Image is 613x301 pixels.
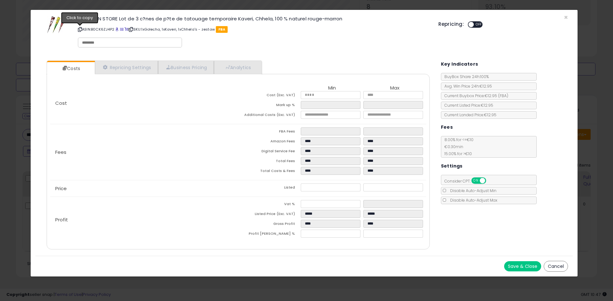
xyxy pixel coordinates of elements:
[441,60,478,68] h5: Key Indicators
[125,27,128,32] a: Your listing only
[50,186,238,191] p: Price
[214,61,261,74] a: Analytics
[47,62,94,75] a: Costs
[301,85,363,91] th: Min
[238,157,301,167] td: Total Fees
[238,167,301,177] td: Total Costs & Fees
[363,85,426,91] th: Max
[441,144,463,149] span: €0.30 min
[50,217,238,222] p: Profit
[441,178,495,184] span: Consider CPT:
[504,261,541,271] button: Save & Close
[158,61,214,74] a: Business Pricing
[238,111,301,121] td: Additional Costs (Exc. VAT)
[238,91,301,101] td: Cost (Exc. VAT)
[238,230,301,240] td: Profit [PERSON_NAME] %
[238,220,301,230] td: Gross Profit
[441,162,463,170] h5: Settings
[120,27,124,32] a: All offer listings
[544,261,568,272] button: Cancel
[447,197,497,203] span: Disable Auto-Adjust Max
[485,93,508,98] span: €12.95
[238,101,301,111] td: Mark up %
[498,93,508,98] span: ( FBA )
[238,147,301,157] td: Digital Service Fee
[474,22,484,27] span: OFF
[441,83,492,89] span: Avg. Win Price 24h: €12.95
[50,150,238,155] p: Fees
[78,16,429,21] h3: HANUMAN STORE Lot de 3 c?nes de p?te de tatouage temporaire Kaveri, Chhela, 100 % naturel rouge-m...
[238,210,301,220] td: Listed Price (Exc. VAT)
[238,137,301,147] td: Amazon Fees
[47,16,66,33] img: 41PMeDm49iL._SL60_.jpg
[564,13,568,22] span: ×
[238,200,301,210] td: Vat %
[50,101,238,106] p: Cost
[447,188,496,193] span: Disable Auto-Adjust Min
[78,24,429,34] p: ASIN: B0CK6ZJ4P2 | SKU: 1xGolecha, 1xKaveri, 1xChhela's - zestaw
[238,127,301,137] td: FBA Fees
[238,183,301,193] td: Listed
[441,74,489,79] span: BuyBox Share 24h: 100%
[115,27,119,32] a: BuyBox page
[438,22,464,27] h5: Repricing:
[95,61,158,74] a: Repricing Settings
[472,178,480,183] span: ON
[441,93,508,98] span: Current Buybox Price:
[216,26,228,33] span: FBA
[485,178,495,183] span: OFF
[441,112,496,118] span: Current Landed Price: €12.95
[441,123,453,131] h5: Fees
[441,137,473,156] span: 8.00 % for <= €10
[441,151,472,156] span: 15.00 % for > €10
[441,103,493,108] span: Current Listed Price: €12.95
